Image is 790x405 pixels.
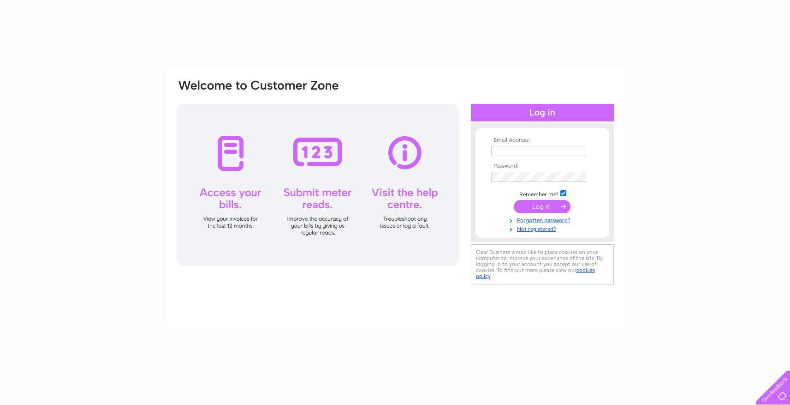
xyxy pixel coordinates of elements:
th: Email Address: [489,137,596,144]
input: Submit [514,200,570,213]
a: cookies policy [476,267,595,279]
th: Password: [489,163,596,169]
a: Forgotten password? [491,215,596,224]
div: Clear Business would like to place cookies on your computer to improve your experience of the sit... [471,244,614,284]
a: Not registered? [491,224,596,233]
td: Remember me? [489,189,596,198]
